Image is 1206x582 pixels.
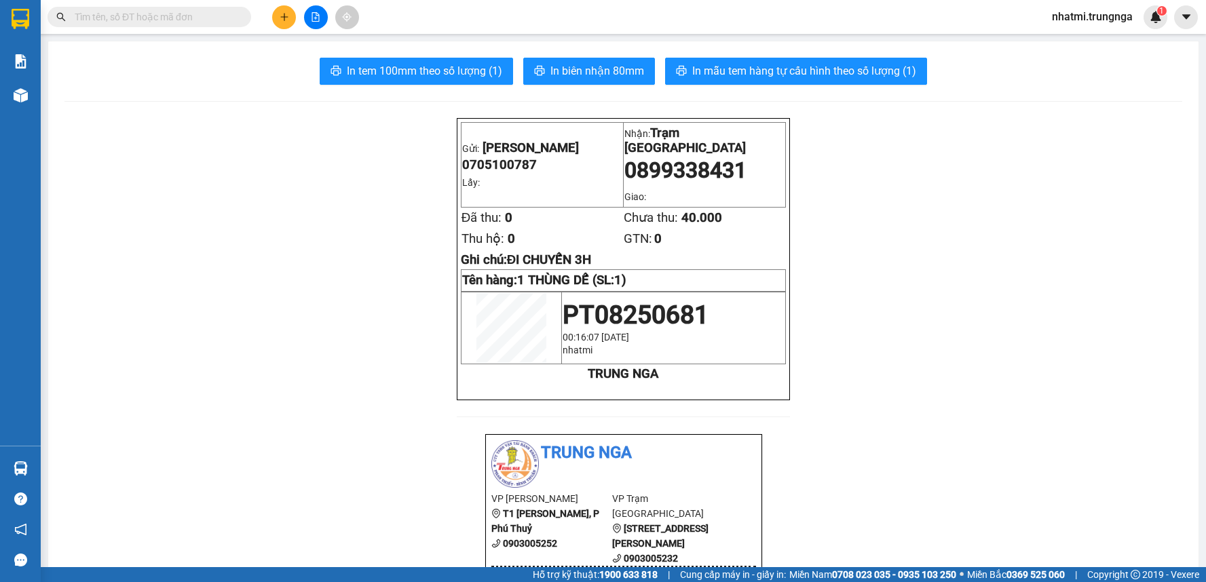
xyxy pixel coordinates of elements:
[550,62,644,79] span: In biên nhận 80mm
[272,5,296,29] button: plus
[491,508,599,534] b: T1 [PERSON_NAME], P Phú Thuỷ
[342,12,352,22] span: aim
[461,210,502,225] span: Đã thu:
[967,567,1065,582] span: Miền Bắc
[14,554,27,566] span: message
[75,9,235,24] input: Tìm tên, số ĐT hoặc mã đơn
[280,12,289,22] span: plus
[563,332,629,343] span: 00:16:07 [DATE]
[680,567,786,582] span: Cung cấp máy in - giấy in:
[491,491,613,506] li: VP [PERSON_NAME]
[1041,8,1144,25] span: nhatmi.trungnga
[563,300,709,330] span: PT08250681
[491,539,501,548] span: phone
[335,5,359,29] button: aim
[491,509,501,518] span: environment
[462,140,622,155] p: Gửi:
[462,273,626,288] strong: Tên hàng:
[612,524,622,533] span: environment
[1159,6,1164,16] span: 1
[505,210,512,225] span: 0
[14,492,27,505] span: question-circle
[1150,11,1162,23] img: icon-new-feature
[503,538,557,549] b: 0903005252
[612,554,622,563] span: phone
[624,125,785,155] p: Nhận:
[347,62,502,79] span: In tem 100mm theo số lượng (1)
[461,252,591,267] span: Ghi chú:
[14,523,27,536] span: notification
[1174,5,1198,29] button: caret-down
[668,567,670,582] span: |
[462,177,480,188] span: Lấy:
[563,345,592,355] span: nhatmi
[624,210,678,225] span: Chưa thu:
[331,65,341,78] span: printer
[832,569,956,580] strong: 0708 023 035 - 0935 103 250
[612,523,709,549] b: [STREET_ADDRESS][PERSON_NAME]
[14,54,28,69] img: solution-icon
[665,58,927,85] button: printerIn mẫu tem hàng tự cấu hình theo số lượng (1)
[1157,6,1167,16] sup: 1
[14,88,28,102] img: warehouse-icon
[624,157,747,183] span: 0899338431
[692,62,916,79] span: In mẫu tem hàng tự cấu hình theo số lượng (1)
[1006,569,1065,580] strong: 0369 525 060
[12,9,29,29] img: logo-vxr
[508,231,515,246] span: 0
[676,65,687,78] span: printer
[304,5,328,29] button: file-add
[1131,570,1140,579] span: copyright
[523,58,655,85] button: printerIn biên nhận 80mm
[507,252,591,267] span: ĐI CHUYẾN 3H
[624,231,652,246] span: GTN:
[534,65,545,78] span: printer
[1180,11,1192,23] span: caret-down
[960,572,964,577] span: ⚪️
[311,12,320,22] span: file-add
[517,273,626,288] span: 1 THÙNG DẾ (SL:
[461,231,504,246] span: Thu hộ:
[624,191,646,202] span: Giao:
[1075,567,1077,582] span: |
[599,569,658,580] strong: 1900 633 818
[681,210,722,225] span: 40.000
[56,12,66,22] span: search
[612,491,734,521] li: VP Trạm [GEOGRAPHIC_DATA]
[462,157,537,172] span: 0705100787
[624,125,746,155] span: Trạm [GEOGRAPHIC_DATA]
[789,567,956,582] span: Miền Nam
[14,461,28,476] img: warehouse-icon
[614,273,626,288] span: 1)
[588,366,658,381] strong: TRUNG NGA
[320,58,513,85] button: printerIn tem 100mm theo số lượng (1)
[491,440,756,466] li: Trung Nga
[491,440,539,488] img: logo.jpg
[483,140,579,155] span: [PERSON_NAME]
[533,567,658,582] span: Hỗ trợ kỹ thuật:
[624,553,678,564] b: 0903005232
[654,231,662,246] span: 0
